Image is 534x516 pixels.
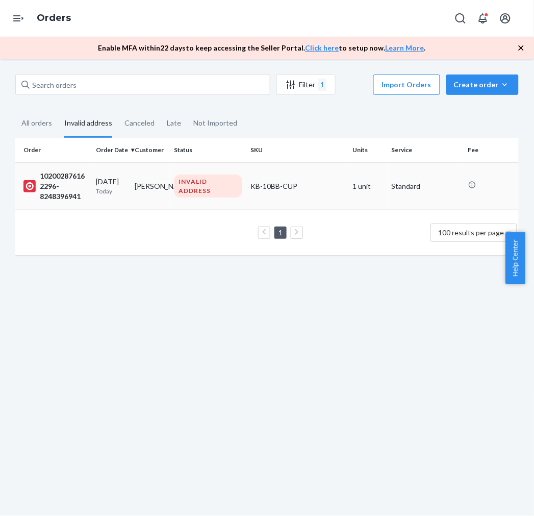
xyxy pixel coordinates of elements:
[29,4,79,33] ol: breadcrumbs
[92,138,131,162] th: Order Date
[64,110,112,138] div: Invalid address
[464,138,525,162] th: Fee
[306,43,339,52] a: Click here
[250,181,344,191] div: KB-10BB-CUP
[8,8,29,29] button: Open Navigation
[454,80,511,90] div: Create order
[277,79,335,91] div: Filter
[439,228,504,237] span: 100 results per page
[386,43,424,52] a: Learn More
[318,79,326,91] div: 1
[193,110,237,136] div: Not Imported
[15,138,92,162] th: Order
[276,228,285,237] a: Page 1 is your current page
[505,232,525,284] button: Help Center
[167,110,181,136] div: Late
[348,138,388,162] th: Units
[96,187,127,195] p: Today
[98,43,426,53] p: Enable MFA within 22 days to keep accessing the Seller Portal. to setup now. .
[170,138,246,162] th: Status
[21,110,52,136] div: All orders
[450,8,471,29] button: Open Search Box
[174,175,242,197] div: INVALID ADDRESS
[135,145,166,154] div: Customer
[96,177,127,195] div: [DATE]
[373,75,440,95] button: Import Orders
[392,181,460,191] p: Standard
[124,110,155,136] div: Canceled
[276,75,336,95] button: Filter
[495,8,516,29] button: Open account menu
[473,8,493,29] button: Open notifications
[37,12,71,23] a: Orders
[388,138,464,162] th: Service
[348,162,388,210] td: 1 unit
[23,171,88,202] div: 102002876162296-8248396941
[246,138,348,162] th: SKU
[15,75,270,95] input: Search orders
[131,162,170,210] td: [PERSON_NAME]
[446,75,519,95] button: Create order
